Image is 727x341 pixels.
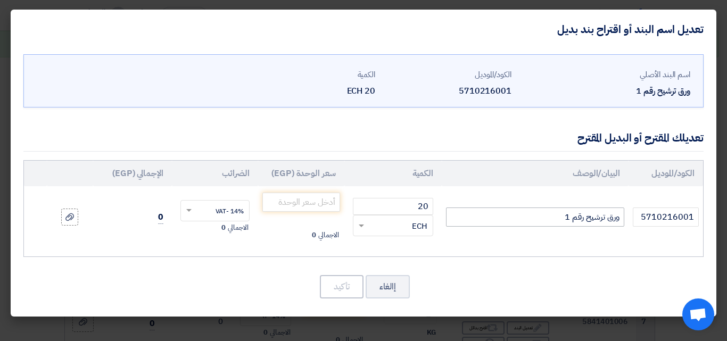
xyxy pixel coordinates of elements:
[247,85,375,97] div: 20 ECH
[262,193,340,212] input: أدخل سعر الوحدة
[577,130,704,146] div: تعديلك المقترح أو البديل المقترح
[633,207,699,227] input: الموديل
[344,161,442,186] th: الكمية
[446,207,624,227] input: Add Item Description
[520,69,690,81] div: اسم البند الأصلي
[384,69,511,81] div: الكود/الموديل
[366,275,410,298] button: إالغاء
[312,230,316,240] span: 0
[520,85,690,97] div: ورق ترشيح رقم 1
[172,161,258,186] th: الضرائب
[247,69,375,81] div: الكمية
[320,275,363,298] button: تأكيد
[682,298,714,330] a: Open chat
[442,161,629,186] th: البيان/الوصف
[318,230,338,240] span: الاجمالي
[353,198,433,215] input: RFQ_STEP1.ITEMS.2.AMOUNT_TITLE
[180,200,250,221] ng-select: VAT
[221,222,226,233] span: 0
[629,161,703,186] th: الكود/الموديل
[158,211,163,224] span: 0
[93,161,172,186] th: الإجمالي (EGP)
[412,220,427,232] span: ECH
[228,222,248,233] span: الاجمالي
[384,85,511,97] div: 5710216001
[557,22,704,36] h4: تعديل اسم البند أو اقتراح بند بديل
[258,161,344,186] th: سعر الوحدة (EGP)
